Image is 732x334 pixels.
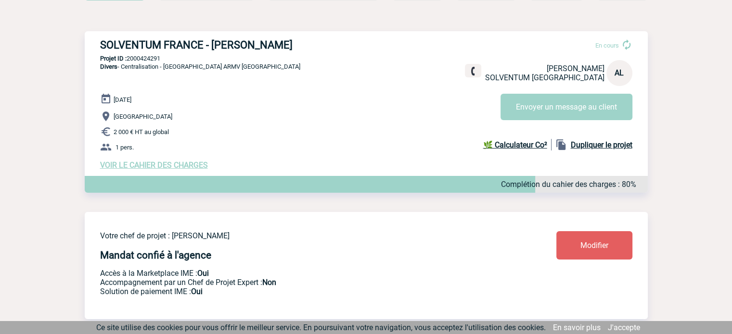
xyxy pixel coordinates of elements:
p: Prestation payante [100,278,500,287]
span: - Centralisation - [GEOGRAPHIC_DATA] ARMV [GEOGRAPHIC_DATA] [100,63,300,70]
b: Non [262,278,276,287]
b: Oui [191,287,203,296]
b: 🌿 Calculateur Co² [483,140,547,149]
p: Votre chef de projet : [PERSON_NAME] [100,231,500,240]
span: En cours [595,42,619,49]
a: J'accepte [608,323,640,332]
a: En savoir plus [553,323,601,332]
span: [GEOGRAPHIC_DATA] [114,113,172,120]
p: Conformité aux process achat client, Prise en charge de la facturation, Mutualisation de plusieur... [100,287,500,296]
b: Oui [197,269,209,278]
span: Divers [100,63,117,70]
span: [DATE] [114,96,131,103]
a: VOIR LE CAHIER DES CHARGES [100,161,208,170]
img: file_copy-black-24dp.png [555,139,567,150]
a: 🌿 Calculateur Co² [483,139,552,150]
p: Accès à la Marketplace IME : [100,269,500,278]
button: Envoyer un message au client [501,94,632,120]
span: 2 000 € HT au global [114,128,169,136]
span: Ce site utilise des cookies pour vous offrir le meilleur service. En poursuivant votre navigation... [96,323,546,332]
h4: Mandat confié à l'agence [100,249,211,261]
span: AL [615,68,624,77]
span: Modifier [580,241,608,250]
p: 2000424291 [85,55,648,62]
span: 1 pers. [116,144,134,151]
img: fixe.png [469,67,477,75]
b: Projet ID : [100,55,127,62]
span: [PERSON_NAME] [547,64,604,73]
b: Dupliquer le projet [571,140,632,149]
span: SOLVENTUM [GEOGRAPHIC_DATA] [485,73,604,82]
h3: SOLVENTUM FRANCE - [PERSON_NAME] [100,39,389,51]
